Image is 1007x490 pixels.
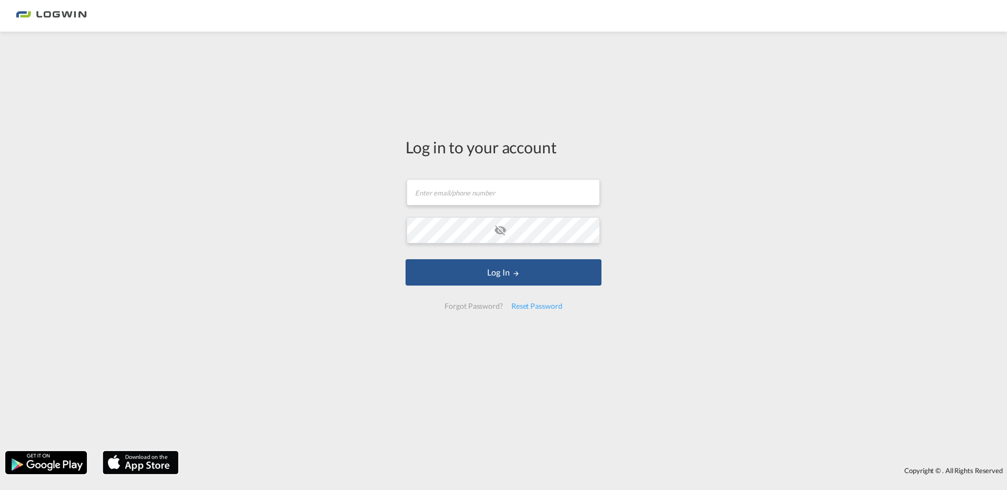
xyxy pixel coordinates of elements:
[16,4,87,28] img: bc73a0e0d8c111efacd525e4c8ad7d32.png
[102,450,180,475] img: apple.png
[440,297,507,316] div: Forgot Password?
[406,259,601,286] button: LOGIN
[494,224,507,237] md-icon: icon-eye-off
[4,450,88,475] img: google.png
[184,462,1007,479] div: Copyright © . All Rights Reserved
[507,297,567,316] div: Reset Password
[406,136,601,158] div: Log in to your account
[407,179,600,205] input: Enter email/phone number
